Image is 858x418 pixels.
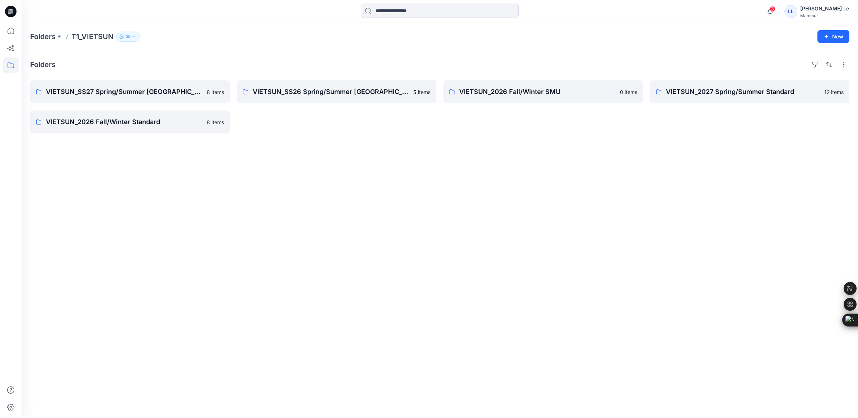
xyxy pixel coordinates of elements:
a: Folders [30,32,56,42]
a: VIETSUN_2027 Spring/Summer Standard12 items [650,80,850,103]
p: 8 items [207,118,224,126]
h4: Folders [30,60,56,69]
a: VIETSUN_2026 Fall/Winter Standard8 items [30,111,230,133]
p: VIETSUN_2026 Fall/Winter SMU [459,87,616,97]
p: 12 items [824,88,844,96]
span: 3 [770,6,775,12]
p: VIETSUN_2026 Fall/Winter Standard [46,117,202,127]
div: [PERSON_NAME] Le [800,4,849,13]
p: 45 [125,33,131,41]
p: T1_VIETSUN [71,32,113,42]
a: VIETSUN_SS26 Spring/Summer [GEOGRAPHIC_DATA]5 items [237,80,437,103]
p: 8 items [207,88,224,96]
a: VIETSUN_SS27 Spring/Summer [GEOGRAPHIC_DATA]8 items [30,80,230,103]
div: LL [784,5,797,18]
p: VIETSUN_SS26 Spring/Summer [GEOGRAPHIC_DATA] [253,87,409,97]
button: 45 [116,32,140,42]
p: 0 items [620,88,637,96]
p: 5 items [413,88,430,96]
a: VIETSUN_2026 Fall/Winter SMU0 items [443,80,643,103]
div: Mammut [800,13,849,18]
p: VIETSUN_2027 Spring/Summer Standard [666,87,820,97]
button: New [817,30,849,43]
p: VIETSUN_SS27 Spring/Summer [GEOGRAPHIC_DATA] [46,87,202,97]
